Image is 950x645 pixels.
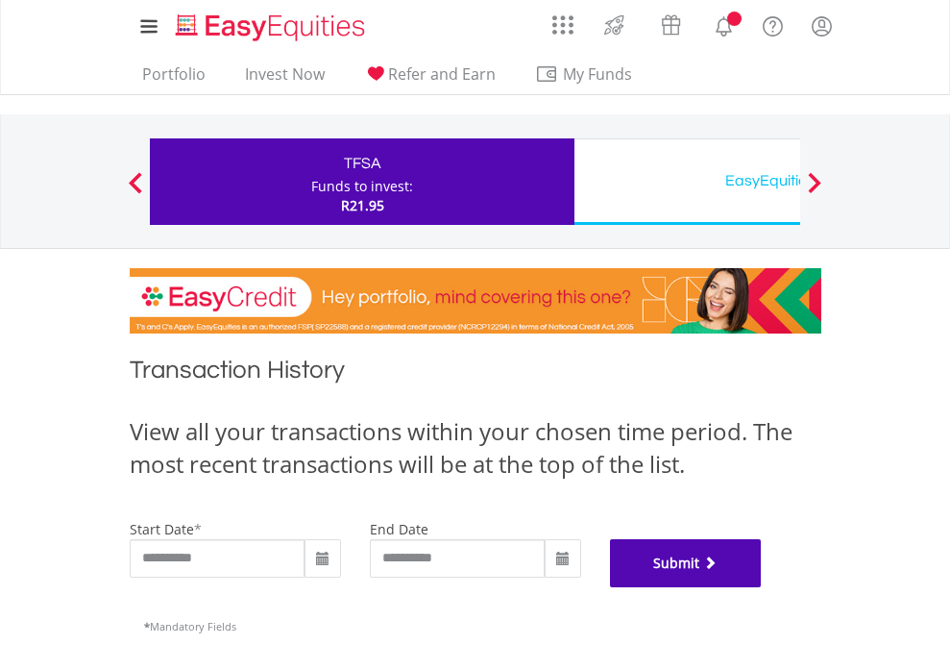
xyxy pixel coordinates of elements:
[610,539,762,587] button: Submit
[655,10,687,40] img: vouchers-v2.svg
[311,177,413,196] div: Funds to invest:
[795,182,834,201] button: Next
[552,14,573,36] img: grid-menu-icon.svg
[598,10,630,40] img: thrive-v2.svg
[116,182,155,201] button: Previous
[130,268,821,334] img: EasyCredit Promotion Banner
[130,520,194,538] label: start date
[237,64,332,94] a: Invest Now
[797,5,846,47] a: My Profile
[172,12,373,43] img: EasyEquities_Logo.png
[540,5,586,36] a: AppsGrid
[168,5,373,43] a: Home page
[134,64,213,94] a: Portfolio
[388,63,496,85] span: Refer and Earn
[699,5,748,43] a: Notifications
[144,619,236,633] span: Mandatory Fields
[643,5,699,40] a: Vouchers
[341,196,384,214] span: R21.95
[356,64,503,94] a: Refer and Earn
[130,353,821,396] h1: Transaction History
[130,415,821,482] div: View all your transactions within your chosen time period. The most recent transactions will be a...
[161,150,563,177] div: TFSA
[370,520,428,538] label: end date
[748,5,797,43] a: FAQ's and Support
[535,62,661,87] span: My Funds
